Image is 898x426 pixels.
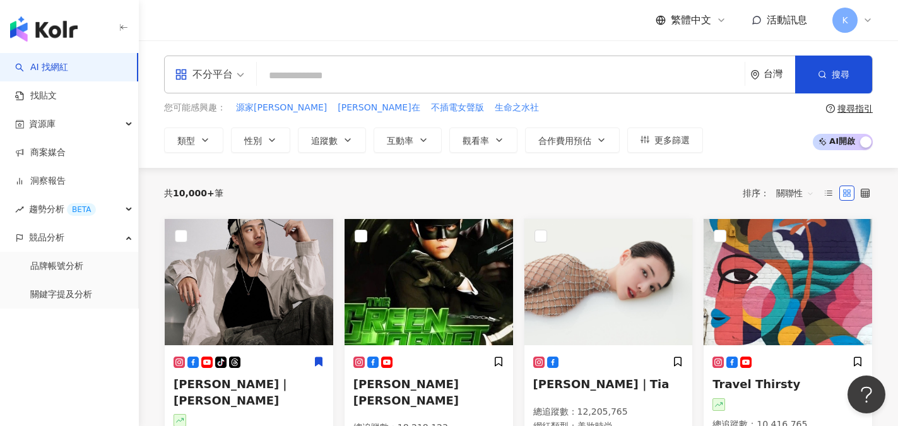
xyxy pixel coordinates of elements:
[175,68,187,81] span: appstore
[29,195,96,223] span: 趨勢分析
[671,13,711,27] span: 繁體中文
[704,219,872,345] img: KOL Avatar
[15,205,24,214] span: rise
[15,61,68,74] a: searchAI 找網紅
[337,101,420,115] button: [PERSON_NAME]在
[533,406,684,418] p: 總追蹤數 ： 12,205,765
[449,127,517,153] button: 觀看率
[842,13,848,27] span: K
[165,219,333,345] img: KOL Avatar
[244,136,262,146] span: 性別
[173,188,215,198] span: 10,000+
[764,69,795,80] div: 台灣
[236,102,327,114] span: 源家[PERSON_NAME]
[750,70,760,80] span: environment
[654,135,690,145] span: 更多篩選
[67,203,96,216] div: BETA
[177,136,195,146] span: 類型
[30,288,92,301] a: 關鍵字提及分析
[174,377,290,406] span: [PERSON_NAME]｜[PERSON_NAME]
[533,377,670,391] span: [PERSON_NAME]｜Tia
[767,14,807,26] span: 活動訊息
[298,127,366,153] button: 追蹤數
[353,377,459,406] span: [PERSON_NAME] [PERSON_NAME]
[175,64,233,85] div: 不分平台
[235,101,328,115] button: 源家[PERSON_NAME]
[30,260,83,273] a: 品牌帳號分析
[387,136,413,146] span: 互動率
[743,183,821,203] div: 排序：
[627,127,703,153] button: 更多篩選
[374,127,442,153] button: 互動率
[848,376,885,413] iframe: Help Scout Beacon - Open
[795,56,872,93] button: 搜尋
[338,102,420,114] span: [PERSON_NAME]在
[431,102,484,114] span: 不插電女聲版
[15,175,66,187] a: 洞察報告
[494,101,540,115] button: 生命之水社
[430,101,485,115] button: 不插電女聲版
[463,136,489,146] span: 觀看率
[524,219,693,345] img: KOL Avatar
[776,183,814,203] span: 關聯性
[164,188,223,198] div: 共 筆
[15,146,66,159] a: 商案媒合
[231,127,290,153] button: 性別
[10,16,78,42] img: logo
[495,102,539,114] span: 生命之水社
[826,104,835,113] span: question-circle
[538,136,591,146] span: 合作費用預估
[712,377,800,391] span: Travel Thirsty
[525,127,620,153] button: 合作費用預估
[164,127,223,153] button: 類型
[164,102,226,114] span: 您可能感興趣：
[832,69,849,80] span: 搜尋
[15,90,57,102] a: 找貼文
[837,104,873,114] div: 搜尋指引
[29,223,64,252] span: 競品分析
[29,110,56,138] span: 資源庫
[345,219,513,345] img: KOL Avatar
[311,136,338,146] span: 追蹤數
